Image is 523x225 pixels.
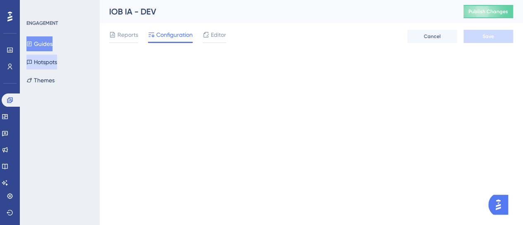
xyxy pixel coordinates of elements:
button: Save [463,30,513,43]
span: Reports [117,30,138,40]
span: Editor [211,30,226,40]
button: Guides [26,36,53,51]
span: Cancel [424,33,441,40]
button: Publish Changes [463,5,513,18]
div: ENGAGEMENT [26,20,58,26]
button: Hotspots [26,55,57,69]
div: IOB IA - DEV [109,6,443,17]
button: Themes [26,73,55,88]
span: Save [482,33,494,40]
button: Cancel [407,30,457,43]
span: Configuration [156,30,193,40]
span: Publish Changes [468,8,508,15]
iframe: UserGuiding AI Assistant Launcher [488,192,513,217]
